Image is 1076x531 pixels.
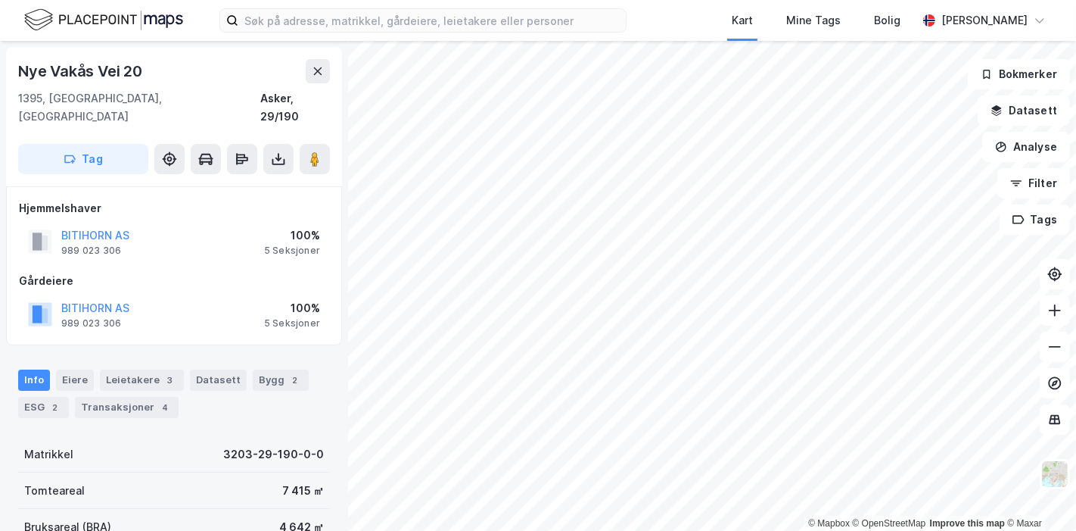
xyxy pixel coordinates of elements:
div: Gårdeiere [19,272,329,290]
button: Datasett [978,95,1070,126]
div: Leietakere [100,370,184,391]
img: logo.f888ab2527a4732fd821a326f86c7f29.svg [24,7,183,33]
div: 989 023 306 [61,245,121,257]
div: Hjemmelshaver [19,199,329,217]
div: 3203-29-190-0-0 [223,445,324,464]
div: Matrikkel [24,445,73,464]
iframe: Chat Widget [1000,458,1076,531]
a: Mapbox [808,518,850,529]
input: Søk på adresse, matrikkel, gårdeiere, leietakere eller personer [238,9,626,32]
div: Kontrollprogram for chat [1000,458,1076,531]
div: 7 415 ㎡ [282,482,324,500]
div: ESG [18,397,69,418]
a: Improve this map [930,518,1005,529]
div: Bygg [253,370,309,391]
div: 5 Seksjoner [264,245,320,257]
div: Nye Vakås Vei 20 [18,59,145,83]
button: Tag [18,144,148,174]
button: Tags [1000,205,1070,235]
div: 989 023 306 [61,317,121,330]
div: Kart [732,11,753,30]
div: Tomteareal [24,482,85,500]
div: Info [18,370,50,391]
div: 1395, [GEOGRAPHIC_DATA], [GEOGRAPHIC_DATA] [18,89,260,126]
div: Asker, 29/190 [260,89,330,126]
div: 2 [48,400,63,415]
button: Filter [997,168,1070,198]
div: [PERSON_NAME] [941,11,1028,30]
a: OpenStreetMap [853,518,926,529]
div: 3 [163,373,178,388]
div: Eiere [56,370,94,391]
div: Bolig [874,11,900,30]
div: Transaksjoner [75,397,179,418]
button: Bokmerker [968,59,1070,89]
div: 2 [288,373,303,388]
div: Datasett [190,370,247,391]
button: Analyse [982,132,1070,162]
div: 100% [264,226,320,245]
div: 100% [264,299,320,317]
div: Mine Tags [786,11,841,30]
div: 5 Seksjoner [264,317,320,330]
div: 4 [157,400,173,415]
